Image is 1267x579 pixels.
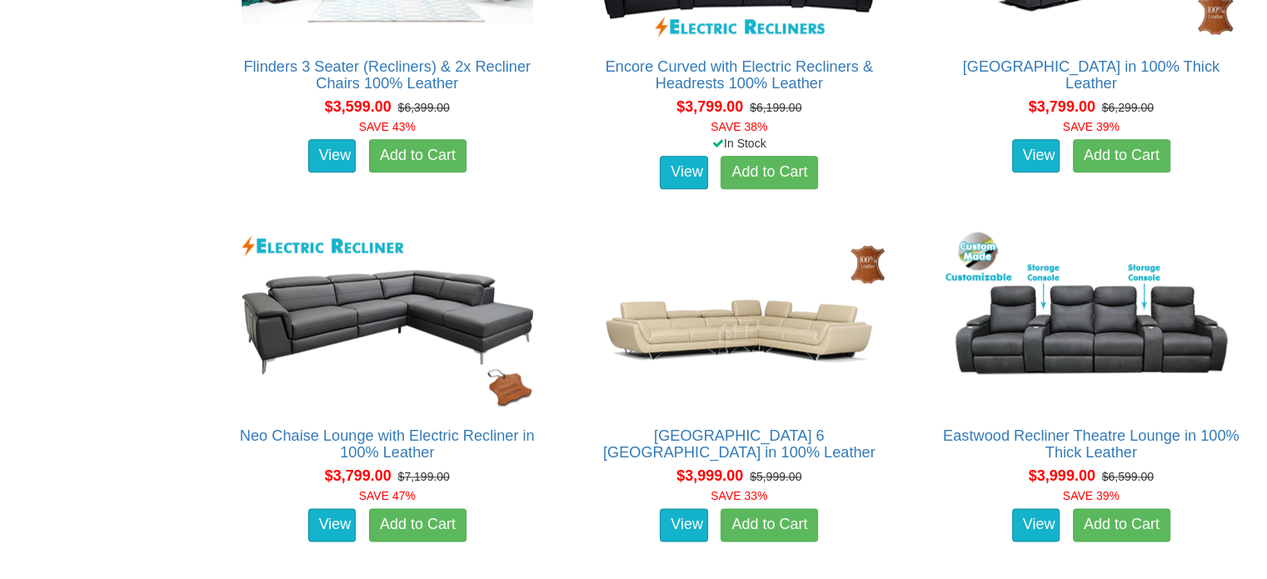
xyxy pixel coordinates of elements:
[750,470,801,483] del: $5,999.00
[369,508,466,542] a: Add to Cart
[660,156,708,189] a: View
[1029,467,1095,484] span: $3,999.00
[750,101,801,114] del: $6,199.00
[963,58,1220,92] a: [GEOGRAPHIC_DATA] in 100% Thick Leather
[1063,120,1120,133] font: SAVE 39%
[721,156,818,189] a: Add to Cart
[325,467,392,484] span: $3,799.00
[572,135,906,152] div: In Stock
[308,139,357,172] a: View
[603,427,875,461] a: [GEOGRAPHIC_DATA] 6 [GEOGRAPHIC_DATA] in 100% Leather
[1073,139,1170,172] a: Add to Cart
[943,427,1240,461] a: Eastwood Recliner Theatre Lounge in 100% Thick Leather
[1102,101,1154,114] del: $6,299.00
[711,120,767,133] font: SAVE 38%
[711,489,767,502] font: SAVE 33%
[308,508,357,542] a: View
[359,489,416,502] font: SAVE 47%
[243,58,531,92] a: Flinders 3 Seater (Recliners) & 2x Recliner Chairs 100% Leather
[1029,98,1095,115] span: $3,799.00
[660,508,708,542] a: View
[676,467,743,484] span: $3,999.00
[398,470,450,483] del: $7,199.00
[589,227,889,411] img: Palm Beach 6 Seat Corner Lounge in 100% Leather
[237,227,537,411] img: Neo Chaise Lounge with Electric Recliner in 100% Leather
[721,508,818,542] a: Add to Cart
[1063,489,1120,502] font: SAVE 39%
[398,101,450,114] del: $6,399.00
[941,227,1241,411] img: Eastwood Recliner Theatre Lounge in 100% Thick Leather
[1073,508,1170,542] a: Add to Cart
[359,120,416,133] font: SAVE 43%
[1012,508,1060,542] a: View
[369,139,466,172] a: Add to Cart
[325,98,392,115] span: $3,599.00
[676,98,743,115] span: $3,799.00
[1102,470,1154,483] del: $6,599.00
[606,58,873,92] a: Encore Curved with Electric Recliners & Headrests 100% Leather
[240,427,535,461] a: Neo Chaise Lounge with Electric Recliner in 100% Leather
[1012,139,1060,172] a: View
